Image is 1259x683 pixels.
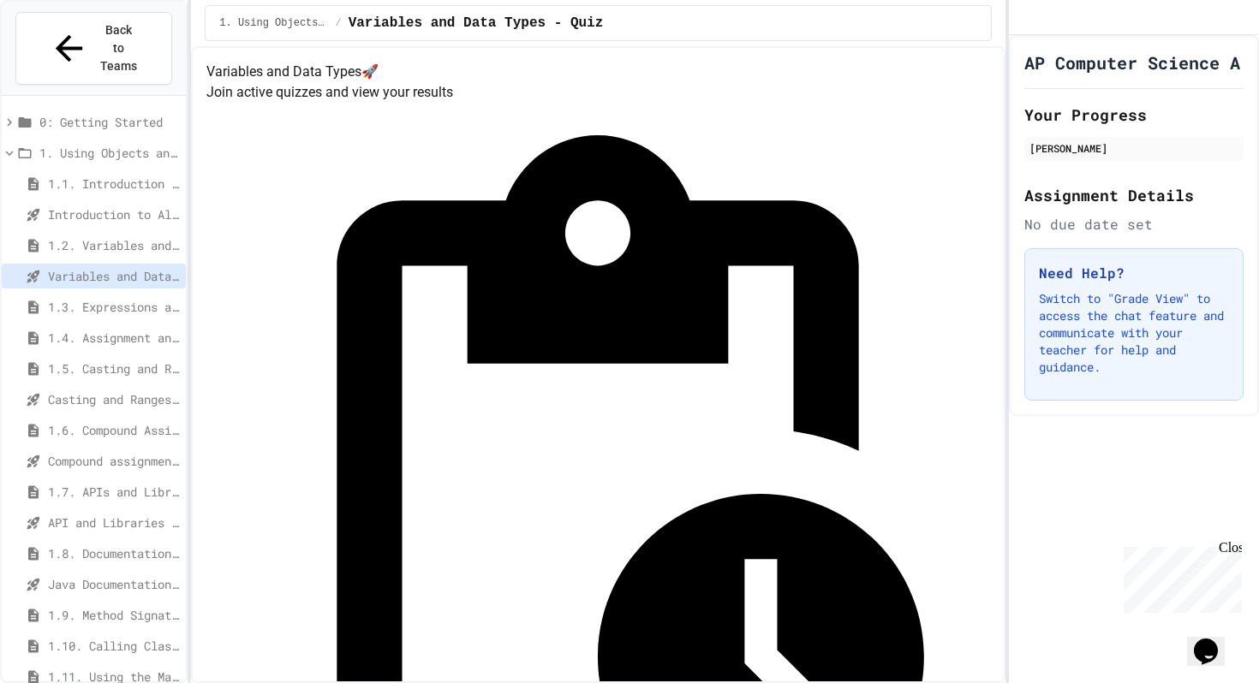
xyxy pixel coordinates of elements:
iframe: chat widget [1117,540,1242,613]
p: Switch to "Grade View" to access the chat feature and communicate with your teacher for help and ... [1039,290,1229,376]
span: 1.9. Method Signatures [48,606,179,624]
span: Casting and Ranges of variables - Quiz [48,390,179,408]
span: 1.2. Variables and Data Types [48,236,179,254]
p: Join active quizzes and view your results [206,82,989,103]
span: 1.6. Compound Assignment Operators [48,421,179,439]
span: 1.7. APIs and Libraries [48,483,179,501]
span: 1.5. Casting and Ranges of Values [48,359,179,377]
iframe: chat widget [1187,615,1242,666]
span: 1.10. Calling Class Methods [48,637,179,655]
h1: AP Computer Science A [1024,50,1240,74]
span: 1.4. Assignment and Input [48,329,179,347]
span: / [335,16,341,30]
h2: Your Progress [1024,103,1244,127]
span: Introduction to Algorithms, Programming, and Compilers [48,205,179,223]
h3: Need Help? [1039,263,1229,283]
span: Compound assignment operators - Quiz [48,452,179,470]
span: Back to Teams [99,21,140,75]
h2: Assignment Details [1024,183,1244,207]
button: Back to Teams [15,12,172,85]
span: 1. Using Objects and Methods [39,144,179,162]
span: Variables and Data Types - Quiz [48,267,179,285]
h4: Variables and Data Types 🚀 [206,62,989,82]
span: 1.3. Expressions and Output [New] [48,298,179,316]
span: 1.1. Introduction to Algorithms, Programming, and Compilers [48,175,179,193]
span: 1.8. Documentation with Comments and Preconditions [48,544,179,562]
div: [PERSON_NAME] [1029,140,1238,156]
span: API and Libraries - Topic 1.7 [48,514,179,532]
span: 0: Getting Started [39,113,179,131]
div: Chat with us now!Close [7,7,118,109]
span: Variables and Data Types - Quiz [349,13,604,33]
div: No due date set [1024,214,1244,235]
span: Java Documentation with Comments - Topic 1.8 [48,575,179,593]
span: 1. Using Objects and Methods [219,16,328,30]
